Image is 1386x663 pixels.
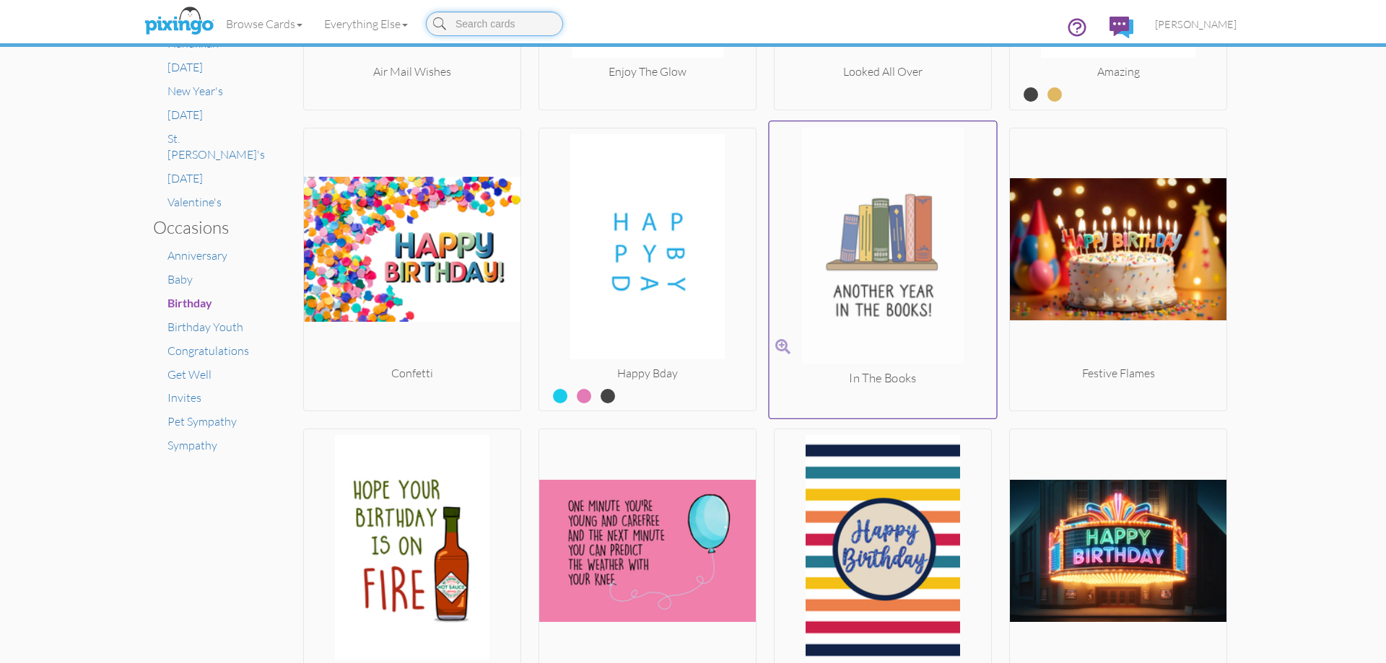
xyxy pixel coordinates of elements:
div: Happy Bday [539,365,756,382]
input: Search cards [426,12,563,36]
img: 20241210-181853-c5f7f85f4c39-250.jpg [304,134,520,365]
a: Congratulations [167,343,249,358]
div: Festive Flames [1010,365,1226,382]
div: In The Books [770,369,997,387]
a: New Year's [167,84,223,98]
a: [PERSON_NAME] [1144,6,1247,43]
a: [DATE] [167,171,203,185]
a: Get Well [167,367,212,382]
div: Enjoy The Glow [539,63,756,80]
img: 20250213-214923-303ab02ccab5-250.jpg [539,134,756,365]
div: Amazing [1010,63,1226,80]
a: Sympathy [167,438,217,452]
a: Everything Else [313,6,419,42]
a: Valentine's [167,195,222,209]
a: St. [PERSON_NAME]'s [167,131,265,162]
a: [DATE] [167,107,203,122]
div: Confetti [304,365,520,382]
h3: Occasions [153,218,258,237]
img: comments.svg [1110,17,1133,38]
a: Baby [167,272,193,286]
a: Birthday Youth [167,320,243,334]
a: Birthday [167,296,212,310]
div: Looked All Over [775,63,991,80]
div: Air Mail Wishes [304,63,520,80]
a: Pet Sympathy [167,414,237,429]
a: Invites [167,390,201,405]
img: 20250417-224429-2ae33c2f4778-250.jpg [770,127,997,369]
a: Browse Cards [215,6,313,42]
a: [DATE] [167,60,203,74]
a: Anniversary [167,248,227,263]
span: [PERSON_NAME] [1155,18,1237,30]
img: 20250114-203939-6eae68748b60-250.png [1010,134,1226,365]
img: pixingo logo [141,4,217,40]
